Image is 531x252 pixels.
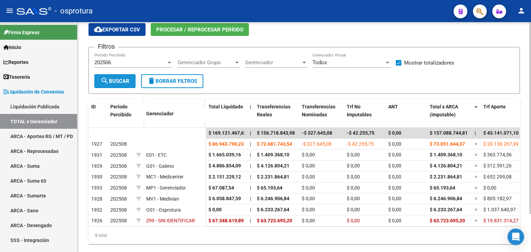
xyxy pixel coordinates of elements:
span: $ 157.088.744,81 [430,130,468,136]
datatable-header-cell: = [472,99,481,130]
span: | [250,152,251,157]
button: Exportar CSV [88,23,146,36]
span: $ 6.233.267,64 [430,207,462,212]
span: | [250,163,251,168]
span: $ 0,00 [347,163,360,168]
span: Gerenciador [146,111,174,116]
span: $ 0,00 [347,185,360,191]
span: $ 0,00 [388,141,401,147]
span: Trf Aporte [483,104,506,109]
span: $ 0,00 [302,196,315,201]
span: $ 805.182,97 [483,196,512,201]
span: $ 6.246.906,84 [430,196,462,201]
span: Trf No Imputables [347,104,372,117]
datatable-header-cell: Total x ARCA (imputable) [427,99,472,130]
span: MP1 - Gerenciador [146,185,186,191]
span: Tesorería [3,73,30,81]
span: Transferencias Nominadas [302,104,335,117]
span: $ 2.151.229,12 [208,174,241,180]
span: $ 73.051.644,37 [430,141,465,147]
datatable-header-cell: | [247,99,254,130]
span: $ 363.774,56 [483,152,512,157]
datatable-header-cell: Gerenciador [143,106,206,121]
mat-icon: delete [147,77,156,85]
span: Todos [313,59,327,66]
span: | [250,185,251,191]
span: $ 0,00 [388,174,401,180]
span: Inicio [3,43,21,51]
span: Total Liquidado [208,104,243,109]
span: = [475,152,477,157]
div: 8 total [88,227,520,244]
span: = [475,174,477,180]
button: Borrar Filtros [141,74,203,88]
span: $ 0,00 [388,130,401,136]
h3: Filtros [94,42,118,51]
span: | [250,196,251,201]
span: 202508 [110,218,127,223]
span: Gerenciador Grupo [178,59,234,66]
span: 202508 [110,152,127,158]
span: $ 0,00 [302,207,315,212]
datatable-header-cell: Trf Aporte [481,99,522,130]
mat-icon: search [101,77,109,85]
span: 202508 [110,196,127,202]
span: $ 43.141.071,10 [483,130,519,136]
span: 202508 [110,185,127,191]
span: $ 312.591,26 [483,163,512,168]
span: $ 1.665.039,16 [208,152,241,157]
mat-icon: menu [6,7,14,15]
span: = [475,163,477,168]
span: 202508 [110,174,127,180]
span: $ 72.681.743,54 [257,141,292,147]
span: 1930 [91,174,102,180]
datatable-header-cell: Total Liquidado [206,99,247,130]
span: $ 4.886.854,09 [208,163,241,168]
datatable-header-cell: ID [88,99,108,128]
span: | [475,130,476,136]
span: $ 0,00 [302,152,315,157]
span: $ 0,00 [388,185,401,191]
span: $ 63.723.695,20 [430,218,465,223]
span: $ 0,00 [208,207,222,212]
span: Procesar / Reprocesar período [156,27,243,33]
span: $ 156.718.843,98 [257,130,295,136]
span: 202508 [110,141,127,147]
span: MV1 - Medivian [146,196,179,202]
span: = [475,104,477,109]
span: $ 67.087,54 [208,185,234,191]
span: = [475,141,477,147]
span: - osprotura [55,3,93,19]
span: 1927 [91,141,102,147]
span: $ 6.058.847,59 [208,196,241,201]
span: Mostrar totalizadores [404,59,454,67]
span: $ 0,00 [302,163,315,168]
span: $ 20.138.267,99 [483,141,519,147]
span: Z99 - SIN IDENTIFICAR [146,218,195,223]
span: -$ 327.645,08 [302,130,332,136]
span: = [475,207,477,212]
span: $ 0,00 [302,218,315,223]
span: Buscar [101,78,129,84]
span: $ 65.193,64 [430,185,455,191]
span: OS1 - Osprotura [146,207,181,213]
span: $ 0,00 [388,218,401,223]
span: $ 67.348.619,89 [208,218,244,223]
span: MC1 - Medicenter [146,174,184,180]
span: $ 1.037.640,97 [483,207,516,212]
span: 202508 [110,207,127,213]
span: Transferencias Reales [257,104,290,117]
span: $ 169.121.467,62 [208,130,246,136]
span: Período Percibido [110,104,131,117]
span: $ 0,00 [483,185,496,191]
span: $ 0,00 [302,174,315,180]
span: 1929 [91,163,102,169]
span: $ 86.943.790,23 [208,141,244,147]
span: | [250,207,251,212]
span: 1932 [91,207,102,213]
span: E01 - ETC [146,152,167,158]
span: $ 0,00 [347,196,360,201]
span: -$ 42.255,75 [347,141,374,147]
span: $ 2.231.864,81 [257,174,289,180]
span: 202506 [94,59,111,66]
